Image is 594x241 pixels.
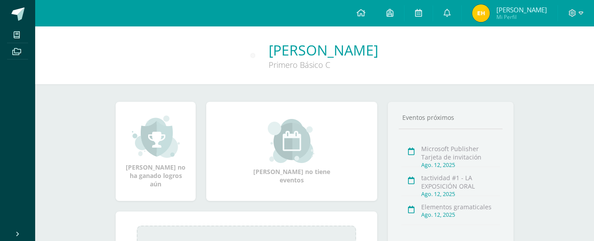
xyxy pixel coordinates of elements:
img: achievement_small.png [132,115,180,159]
div: [PERSON_NAME] no ha ganado logros aún [124,115,187,188]
div: Eventos próximos [399,113,503,122]
div: tactividad #1 - LA EXPOSICIÓN ORAL [421,174,500,190]
span: Mi Perfil [496,13,547,21]
div: Primero Básico C [269,59,378,70]
span: [PERSON_NAME] [496,5,547,14]
div: Elementos gramaticales [421,203,500,211]
div: Microsoft Publisher Tarjeta de invitación [421,145,500,161]
div: [PERSON_NAME] no tiene eventos [248,119,336,184]
div: Ago. 12, 2025 [421,161,500,169]
img: event_small.png [268,119,316,163]
div: Ago. 12, 2025 [421,211,500,219]
div: Ago. 12, 2025 [421,190,500,198]
a: [PERSON_NAME] [269,41,378,59]
img: c133d6713a919d39691093d8d7729d45.png [472,4,490,22]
